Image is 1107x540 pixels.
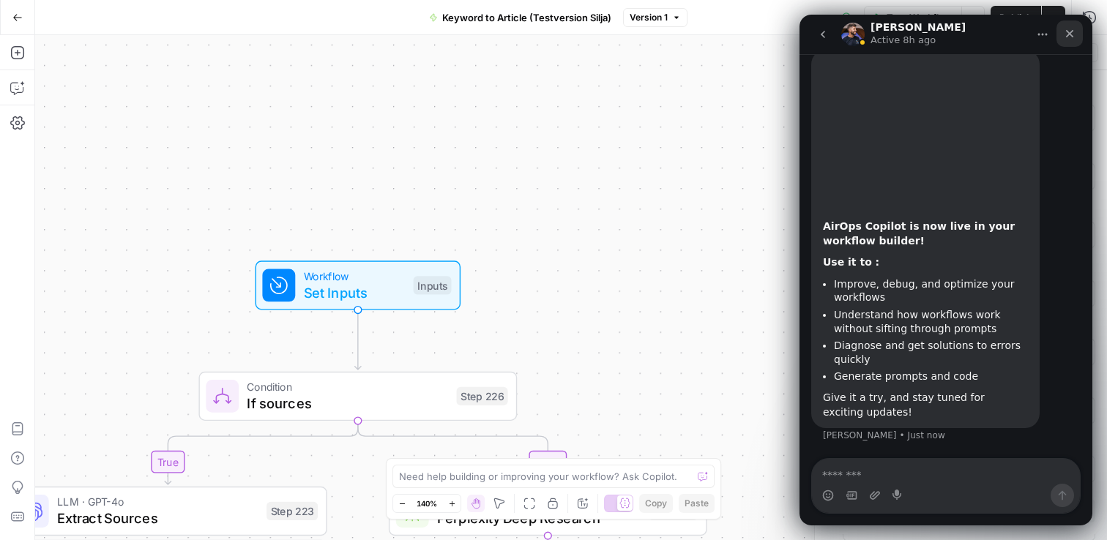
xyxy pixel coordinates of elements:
button: Publish [991,6,1041,29]
button: Gif picker [46,475,58,487]
button: Test Workflow [864,6,961,29]
span: Version 1 [630,11,668,24]
span: Keyword to Article (Testversion Silja) [442,10,611,25]
g: Edge from step_226 to step_223 [165,421,358,484]
button: Keyword to Article (Testversion Silja) [420,6,620,29]
button: Emoji picker [23,475,34,487]
li: Diagnose and get solutions to errors quickly [34,324,228,351]
span: Test Workflow [887,10,953,25]
span: Paste [685,497,709,510]
div: Inputs [414,276,452,294]
div: Give it a try, and stay tuned for exciting updates! [23,376,228,405]
button: Version 1 [623,8,687,27]
button: Paste [679,494,715,513]
button: Send a message… [251,469,275,492]
textarea: Message… [12,444,280,469]
span: If sources [247,393,448,413]
li: Improve, debug, and optimize your workflows [34,263,228,290]
span: Perplexity Deep Research [437,508,641,528]
span: 140% [417,498,437,509]
button: Start recording [93,475,105,487]
span: LLM · GPT-4o [57,494,258,510]
span: Copy [645,497,667,510]
span: Set Inputs [304,282,406,303]
li: Understand how workflows work without sifting through prompts [34,293,228,320]
span: Publish [999,10,1032,25]
div: Step 226 [456,387,507,405]
div: WorkflowSet InputsInputs [198,260,517,310]
g: Edge from start to step_226 [355,310,361,370]
span: Extract Sources [57,508,258,528]
div: Step 215 [649,502,698,520]
b: Use it to : [23,241,80,253]
button: Upload attachment [70,475,81,487]
div: Step 223 [266,502,318,520]
div: ConditionIf sourcesStep 226 [198,372,517,421]
iframe: Intercom live chat [799,15,1092,525]
b: AirOps Copilot is now live in your workflow builder! [23,206,215,232]
span: Workflow [304,268,406,284]
button: Copy [639,494,673,513]
span: Condition [247,379,448,395]
li: Generate prompts and code [34,355,228,369]
div: Perplexity Deep ResearchPerplexity Deep ResearchStep 215 [389,487,707,536]
div: [PERSON_NAME] • Just now [23,416,146,425]
g: Edge from step_226 to step_215 [358,421,551,484]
